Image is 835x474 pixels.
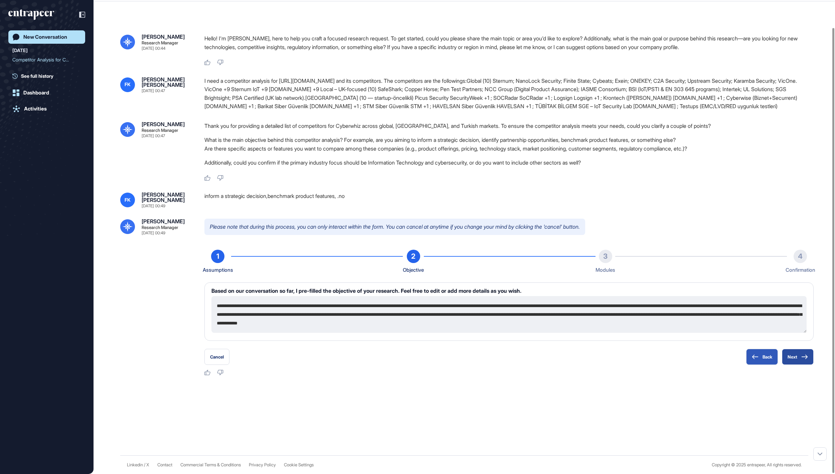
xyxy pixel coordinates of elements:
div: Modules [596,266,615,274]
a: Activities [8,102,85,115]
a: Cookie Settings [284,462,314,467]
div: Competitor Analysis for C... [12,54,76,65]
div: 4 [794,250,807,263]
div: [DATE] 00:47 [142,89,165,93]
span: FK [125,197,131,203]
div: Objective [403,266,424,274]
div: Research Manager [142,225,178,230]
div: I need a competitor analysis for [URL][DOMAIN_NAME] and its competitors. The competitors are the ... [204,77,814,111]
div: [DATE] [12,46,28,54]
span: / [144,462,145,467]
a: Commercial Terms & Conditions [180,462,241,467]
div: inform a strategic decision,benchmark product features, .no [204,192,814,208]
div: 2 [407,250,420,263]
a: New Conversation [8,30,85,44]
div: New Conversation [23,34,67,40]
h6: Based on our conversation so far, I pre-filled the objective of your research. Feel free to edit ... [211,288,807,293]
div: [DATE] 00:49 [142,231,165,235]
div: [PERSON_NAME] [142,122,185,127]
div: Activities [24,106,47,112]
div: Research Manager [142,128,178,133]
div: Dashboard [23,90,49,96]
p: Please note that during this process, you can only interact within the form. You can cancel at an... [204,219,585,235]
a: X [146,462,149,467]
a: Dashboard [8,86,85,99]
button: Next [782,349,814,365]
div: Copyright © 2025 entrapeer, All rights reserved. [712,462,802,467]
div: [DATE] 00:49 [142,204,165,208]
div: 3 [599,250,612,263]
p: Thank you for providing a detailed list of competitors for Cyberwhiz across global, [GEOGRAPHIC_D... [204,122,814,130]
div: Research Manager [142,41,178,45]
a: See full history [12,72,85,79]
div: [PERSON_NAME] [PERSON_NAME] [142,77,194,87]
div: 1 [211,250,224,263]
div: entrapeer-logo [8,9,54,20]
button: Cancel [204,349,229,365]
a: Privacy Policy [249,462,276,467]
div: [DATE] 00:44 [142,46,165,50]
div: [PERSON_NAME] [142,34,185,39]
div: [PERSON_NAME] [142,219,185,224]
span: Contact [157,462,172,467]
p: Hello! I'm [PERSON_NAME], here to help you craft a focused research request. To get started, coul... [204,34,814,51]
span: FK [125,82,131,87]
p: Additionally, could you confirm if the primary industry focus should be Information Technology an... [204,158,814,167]
div: Competitor Analysis for CyberWhiz and Its Global and UK-focused Competitors [12,54,81,65]
a: Linkedin [127,462,143,467]
div: Confirmation [786,266,815,274]
div: [PERSON_NAME] [PERSON_NAME] [142,192,194,203]
span: See full history [21,72,53,79]
li: Are there specific aspects or features you want to compare among these companies (e.g., product o... [204,144,814,153]
button: Back [746,349,778,365]
li: What is the main objective behind this competitor analysis? For example, are you aiming to inform... [204,136,814,144]
div: Assumptions [203,266,233,274]
div: [DATE] 00:47 [142,134,165,138]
